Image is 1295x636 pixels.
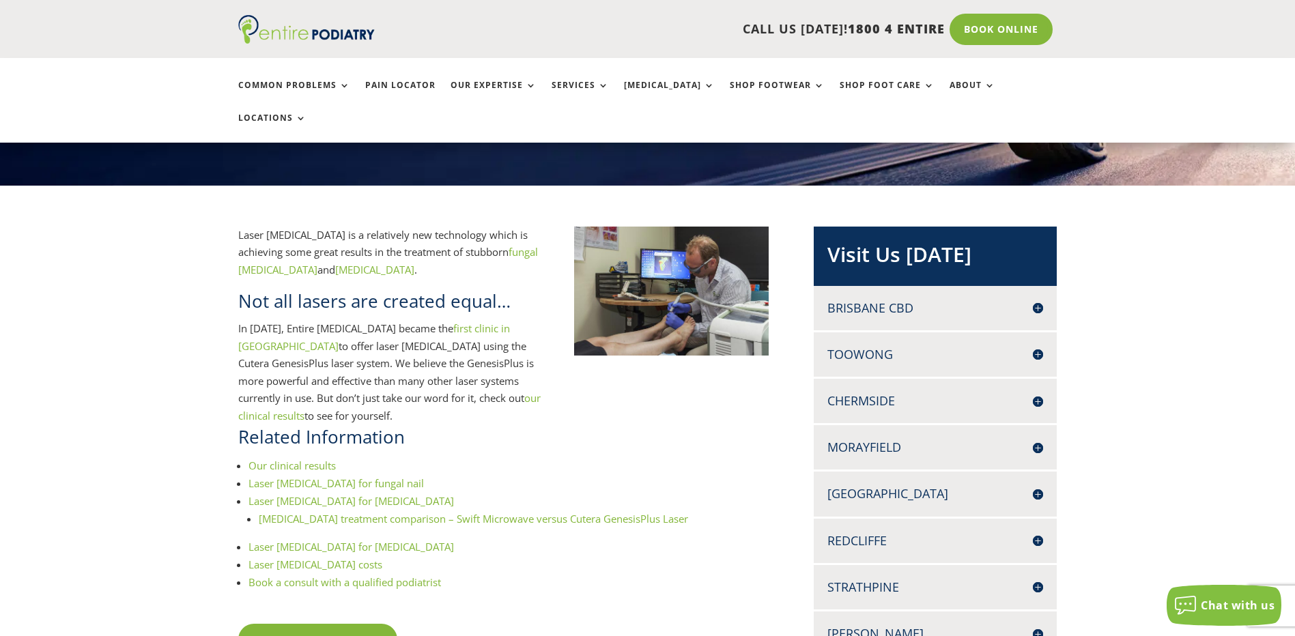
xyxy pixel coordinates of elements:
[827,485,1043,502] h4: [GEOGRAPHIC_DATA]
[827,532,1043,549] h4: Redcliffe
[238,391,541,422] a: our clinical results
[574,227,769,356] img: Chris Hope of Entire Podiatry treating a patient with fungal nail using the Cutera Gensis laser
[1201,598,1275,613] span: Chat with us
[827,439,1043,456] h4: Morayfield
[248,494,454,508] a: Laser [MEDICAL_DATA] for [MEDICAL_DATA]
[427,20,945,38] p: CALL US [DATE]!
[238,320,545,424] p: In [DATE], Entire [MEDICAL_DATA] became the to offer laser [MEDICAL_DATA] using the Cutera Genesi...
[238,424,769,456] h2: Related Information
[827,392,1043,409] h4: Chermside
[259,512,688,525] a: [MEDICAL_DATA] treatment comparison – Swift Microwave versus Cutera GenesisPlus Laser
[827,579,1043,596] h4: Strathpine
[730,81,825,110] a: Shop Footwear
[248,476,424,490] a: Laser [MEDICAL_DATA] for fungal nail
[238,227,545,289] p: Laser [MEDICAL_DATA] is a relatively new technology which is achieving some great results in the ...
[827,240,1043,276] h2: Visit Us [DATE]
[950,81,995,110] a: About
[248,540,454,553] a: Laser [MEDICAL_DATA] for [MEDICAL_DATA]
[827,346,1043,363] h4: Toowong
[238,321,510,353] a: first clinic in [GEOGRAPHIC_DATA]
[238,289,545,320] h2: Not all lasers are created equal…
[248,575,441,589] a: Book a consult with a qualified podiatrist
[238,33,375,46] a: Entire Podiatry
[238,245,538,276] a: fungal [MEDICAL_DATA]
[552,81,609,110] a: Services
[451,81,537,110] a: Our Expertise
[248,558,382,571] a: Laser [MEDICAL_DATA] costs
[827,300,1043,317] h4: Brisbane CBD
[848,20,945,37] span: 1800 4 ENTIRE
[238,81,350,110] a: Common Problems
[365,81,436,110] a: Pain Locator
[248,459,336,472] a: Our clinical results
[238,113,307,143] a: Locations
[335,263,414,276] a: [MEDICAL_DATA]
[238,15,375,44] img: logo (1)
[624,81,715,110] a: [MEDICAL_DATA]
[840,81,935,110] a: Shop Foot Care
[1167,585,1281,626] button: Chat with us
[950,14,1053,45] a: Book Online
